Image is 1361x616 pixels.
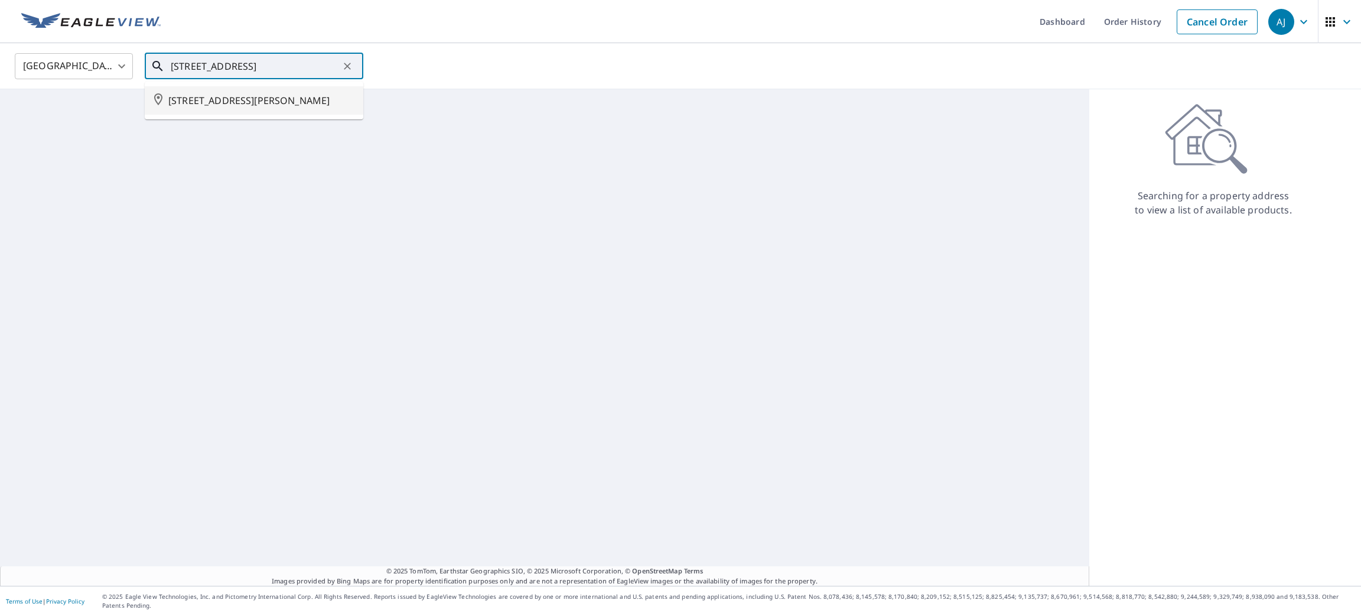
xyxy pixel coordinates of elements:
p: © 2025 Eagle View Technologies, Inc. and Pictometry International Corp. All Rights Reserved. Repo... [102,592,1355,610]
p: Searching for a property address to view a list of available products. [1134,189,1292,217]
a: Privacy Policy [46,597,84,605]
div: [GEOGRAPHIC_DATA] [15,50,133,83]
a: Terms [684,566,704,575]
a: Cancel Order [1177,9,1258,34]
p: | [6,598,84,605]
input: Search by address or latitude-longitude [171,50,339,83]
div: AJ [1268,9,1294,35]
a: Terms of Use [6,597,43,605]
span: © 2025 TomTom, Earthstar Geographics SIO, © 2025 Microsoft Corporation, © [386,566,704,576]
img: EV Logo [21,13,161,31]
button: Clear [339,58,356,74]
span: [STREET_ADDRESS][PERSON_NAME] [168,93,354,108]
a: OpenStreetMap [632,566,682,575]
